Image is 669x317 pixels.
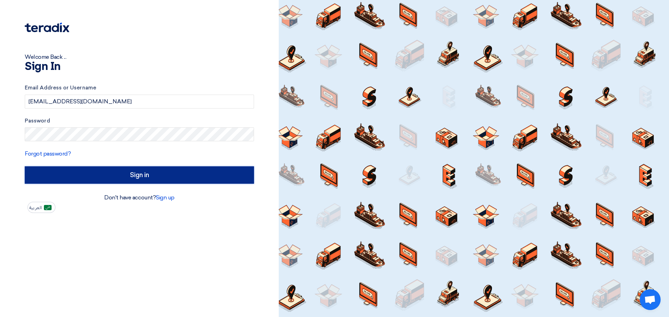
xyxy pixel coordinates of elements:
img: Teradix logo [25,23,69,32]
div: Don't have account? [25,193,254,202]
h1: Sign In [25,61,254,72]
a: Sign up [156,194,175,201]
label: Email Address or Username [25,84,254,92]
a: Open chat [640,289,661,310]
input: Sign in [25,166,254,184]
a: Forgot password? [25,150,71,157]
button: العربية [28,202,55,213]
div: Welcome Back ... [25,53,254,61]
input: Enter your business email or username [25,95,254,109]
label: Password [25,117,254,125]
img: ar-AR.png [44,205,52,210]
span: العربية [29,205,42,210]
